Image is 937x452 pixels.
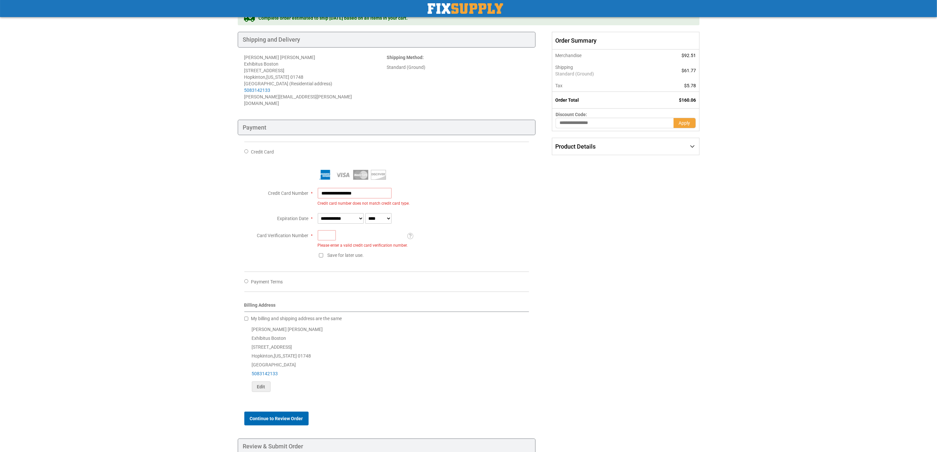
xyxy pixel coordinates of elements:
[238,32,536,48] div: Shipping and Delivery
[555,97,579,103] strong: Order Total
[552,80,649,92] th: Tax
[251,149,274,154] span: Credit Card
[318,243,408,248] div: Please enter a valid credit card verification number.
[244,88,271,93] a: 5083142133
[555,71,645,77] span: Standard (Ground)
[257,384,265,389] span: Edit
[428,3,503,14] img: Fix Industrial Supply
[318,170,333,180] img: American Express
[371,170,386,180] img: Discover
[674,118,696,128] button: Apply
[328,253,364,258] span: Save for later use.
[336,170,351,180] img: Visa
[387,64,529,71] div: Standard (Ground)
[244,412,309,425] button: Continue to Review Order
[251,279,283,284] span: Payment Terms
[251,316,342,321] span: My billing and shipping address are the same
[277,216,309,221] span: Expiration Date
[353,170,368,180] img: MasterCard
[679,97,696,103] span: $160.06
[244,94,352,106] span: [PERSON_NAME][EMAIL_ADDRESS][PERSON_NAME][DOMAIN_NAME]
[556,112,587,117] span: Discount Code:
[244,302,529,312] div: Billing Address
[259,15,408,21] span: Complete order estimated to ship [DATE] based on all items in your cart.
[268,191,309,196] span: Credit Card Number
[318,201,529,206] div: Credit card number does not match credit card type.
[428,3,503,14] a: store logo
[555,143,596,150] span: Product Details
[555,65,573,70] span: Shipping
[244,325,529,392] div: [PERSON_NAME] [PERSON_NAME] Exhibitus Boston [STREET_ADDRESS] Hopkinton , 01748 [GEOGRAPHIC_DATA]
[552,32,699,50] span: Order Summary
[250,416,303,421] span: Continue to Review Order
[679,120,690,126] span: Apply
[252,371,278,376] a: 5083142133
[684,83,696,88] span: $5.78
[257,233,309,238] span: Card Verification Number
[682,53,696,58] span: $92.51
[274,353,297,359] span: [US_STATE]
[252,381,271,392] button: Edit
[387,55,422,60] span: Shipping Method
[267,74,290,80] span: [US_STATE]
[387,55,424,60] strong: :
[238,120,536,135] div: Payment
[552,50,649,61] th: Merchandise
[244,54,387,107] address: [PERSON_NAME] [PERSON_NAME] Exhibitus Boston [STREET_ADDRESS] Hopkinton , 01748 [GEOGRAPHIC_DATA]...
[682,68,696,73] span: $61.77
